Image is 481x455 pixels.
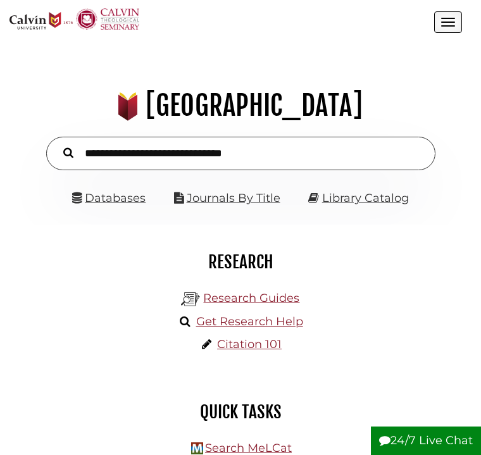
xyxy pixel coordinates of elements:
[76,8,139,30] img: Calvin Theological Seminary
[19,401,462,423] h2: Quick Tasks
[57,144,80,160] button: Search
[181,290,200,309] img: Hekman Library Logo
[187,191,280,205] a: Journals By Title
[217,337,282,351] a: Citation 101
[16,89,464,123] h1: [GEOGRAPHIC_DATA]
[434,11,462,33] button: Open the menu
[19,251,462,273] h2: Research
[205,441,292,455] a: Search MeLCat
[203,291,299,305] a: Research Guides
[191,442,203,454] img: Hekman Library Logo
[72,191,146,205] a: Databases
[196,315,303,328] a: Get Research Help
[322,191,409,205] a: Library Catalog
[63,147,73,159] i: Search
